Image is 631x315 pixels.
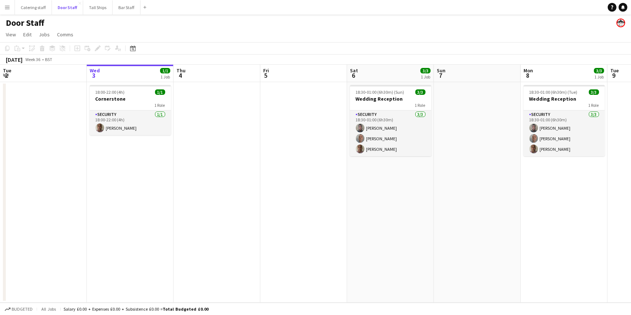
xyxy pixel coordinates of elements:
span: 6 [349,71,358,80]
span: Mon [524,67,533,74]
span: Sat [350,67,358,74]
app-job-card: 18:00-22:00 (4h)1/1Cornerstone1 RoleSecurity1/118:00-22:00 (4h)[PERSON_NAME] [90,85,171,135]
span: Fri [263,67,269,74]
span: 3/3 [415,89,426,95]
a: Comms [54,30,76,39]
span: Tue [610,67,619,74]
button: Budgeted [4,305,34,313]
span: Jobs [39,31,50,38]
span: 1 Role [589,102,599,108]
span: 1/1 [155,89,165,95]
a: Jobs [36,30,53,39]
span: 3/3 [589,89,599,95]
span: Total Budgeted £0.00 [163,306,208,312]
app-card-role: Security3/318:30-01:00 (6h30m)[PERSON_NAME][PERSON_NAME][PERSON_NAME] [350,110,431,156]
button: Bar Staff [113,0,141,15]
h3: Wedding Reception [350,96,431,102]
span: Budgeted [12,307,33,312]
span: All jobs [40,306,57,312]
span: 18:00-22:00 (4h) [95,89,125,95]
span: 7 [436,71,445,80]
span: 18:30-01:00 (6h30m) (Tue) [529,89,578,95]
div: 1 Job [594,74,604,80]
app-card-role: Security3/318:30-01:00 (6h30m)[PERSON_NAME][PERSON_NAME][PERSON_NAME] [524,110,605,156]
span: 9 [609,71,619,80]
span: Comms [57,31,73,38]
button: Tall Ships [83,0,113,15]
span: Tue [3,67,11,74]
h3: Wedding Reception [524,96,605,102]
h3: Cornerstone [90,96,171,102]
span: 3/3 [594,68,604,73]
span: Week 36 [24,57,42,62]
button: Door Staff [52,0,83,15]
span: 3 [89,71,100,80]
app-card-role: Security1/118:00-22:00 (4h)[PERSON_NAME] [90,110,171,135]
div: BST [45,57,52,62]
app-job-card: 18:30-01:00 (6h30m) (Sun)3/3Wedding Reception1 RoleSecurity3/318:30-01:00 (6h30m)[PERSON_NAME][PE... [350,85,431,156]
span: Wed [90,67,100,74]
span: Sun [437,67,445,74]
a: View [3,30,19,39]
a: Edit [20,30,34,39]
span: 5 [262,71,269,80]
span: 4 [175,71,186,80]
h1: Door Staff [6,17,44,28]
span: 1 Role [155,102,165,108]
span: 3/3 [420,68,431,73]
div: 1 Job [421,74,430,80]
span: 1 Role [415,102,426,108]
span: Thu [176,67,186,74]
button: Catering staff [15,0,52,15]
app-job-card: 18:30-01:00 (6h30m) (Tue)3/3Wedding Reception1 RoleSecurity3/318:30-01:00 (6h30m)[PERSON_NAME][PE... [524,85,605,156]
span: 1/1 [160,68,170,73]
span: 8 [522,71,533,80]
div: [DATE] [6,56,23,63]
span: 18:30-01:00 (6h30m) (Sun) [356,89,404,95]
span: View [6,31,16,38]
span: 2 [2,71,11,80]
div: 1 Job [160,74,170,80]
app-user-avatar: Beach Ballroom [616,19,625,27]
span: Edit [23,31,32,38]
div: Salary £0.00 + Expenses £0.00 + Subsistence £0.00 = [64,306,208,312]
